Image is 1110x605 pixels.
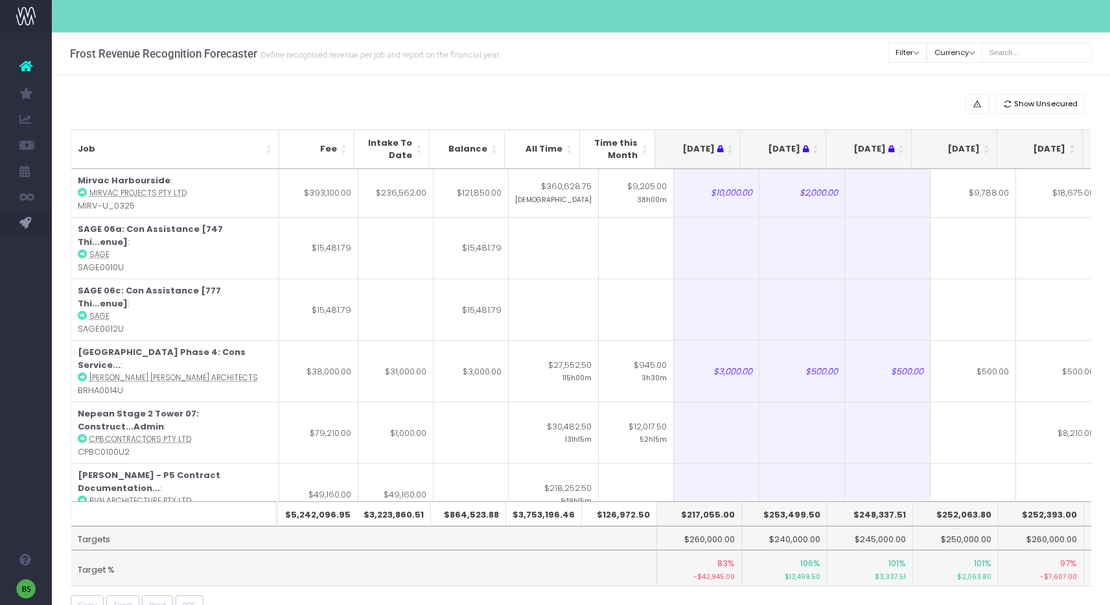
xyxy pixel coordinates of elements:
th: Fee: activate to sort column ascending [279,130,354,169]
abbr: SAGE [89,249,110,260]
td: $27,552.50 [509,340,599,402]
img: images/default_profile_image.png [16,579,36,599]
td: : BRHA0014U [71,340,279,402]
th: $253,499.50 [742,501,827,526]
td: $18,675.00 [1016,169,1102,218]
td: $15,481.79 [434,217,509,279]
small: $2,063.80 [919,570,991,582]
input: Search... [982,43,1092,63]
td: $121,850.00 [434,169,509,218]
th: $5,242,096.95 [279,501,358,526]
td: $500.00 [1016,340,1102,402]
button: Filter [888,43,927,63]
th: $252,393.00 [999,501,1084,526]
th: $252,063.80 [913,501,999,526]
td: $3,000.00 [674,340,759,402]
td: $15,481.79 [434,279,509,340]
td: $360,628.75 [509,169,599,218]
h3: Frost Revenue Recognition Forecaster [70,47,499,60]
td: $3,000.00 [434,340,509,402]
td: : BVNA0032U [71,463,279,525]
span: Show Unsecured [1014,98,1078,109]
td: $10,000.00 [674,169,759,218]
td: $218,252.50 [509,463,599,525]
td: $31,000.00 [358,340,434,402]
span: 97% [1060,557,1077,570]
th: Jul 25 : activate to sort column ascending [741,130,826,169]
small: $3,337.51 [834,570,906,582]
td: $12,017.50 [599,402,674,463]
small: 38h00m [637,193,667,205]
strong: [PERSON_NAME] - P5 Contract Documentation... [78,469,220,494]
td: $79,210.00 [279,402,358,463]
small: -$7,607.00 [1005,570,1077,582]
td: $49,160.00 [358,463,434,525]
td: $38,000.00 [279,340,358,402]
th: $217,055.00 [657,501,743,526]
td: $2,000.00 [759,169,845,218]
th: Oct 25: activate to sort column ascending [997,130,1083,169]
td: $236,562.00 [358,169,434,218]
td: $49,160.00 [279,463,358,525]
td: $260,000.00 [999,526,1084,551]
small: 52h15m [640,433,667,444]
small: 949h15m [561,494,592,506]
small: 115h00m [562,371,592,383]
td: $1,000.00 [358,402,434,463]
span: 83% [717,557,735,570]
abbr: CPB Contractors Pty Ltd [89,434,191,444]
span: 101% [888,557,906,570]
strong: SAGE 06c: Con Assistance [777 Thi...enue] [78,284,221,310]
th: Aug 25 : activate to sort column ascending [826,130,912,169]
small: 3h30m [642,371,667,383]
small: [DEMOGRAPHIC_DATA] [515,193,592,205]
td: $945.00 [599,340,674,402]
td: Target % [71,550,657,586]
th: $126,972.50 [582,501,657,526]
strong: [GEOGRAPHIC_DATA] Phase 4: Cons Service... [78,346,246,371]
td: Targets [71,526,657,551]
td: $393,100.00 [279,169,358,218]
th: Balance: activate to sort column ascending [430,130,505,169]
th: Sep 25: activate to sort column ascending [912,130,997,169]
td: : SAGE0012U [71,279,279,340]
strong: Nepean Stage 2 Tower 07: Construct...Admin [78,407,199,433]
td: $9,788.00 [931,169,1016,218]
td: $9,205.00 [599,169,674,218]
td: $500.00 [759,340,845,402]
td: $500.00 [845,340,931,402]
button: Show Unsecured [996,94,1085,114]
td: $8,210.00 [1016,402,1102,463]
td: $15,481.79 [279,279,358,340]
th: All Time: activate to sort column ascending [505,130,580,169]
th: $3,223,860.51 [356,501,431,526]
span: 101% [974,557,991,570]
td: : MIRV-U_0325 [71,169,279,218]
th: $248,337.51 [827,501,913,526]
small: Define recognised revenue per job and report on the financial year [257,47,499,60]
td: $500.00 [931,340,1016,402]
th: Job: activate to sort column ascending [71,130,279,169]
abbr: SAGE [89,311,110,321]
th: Jun 25 : activate to sort column ascending [655,130,741,169]
th: Intake To Date: activate to sort column ascending [354,130,430,169]
td: $15,481.79 [279,217,358,279]
td: : CPBC0100U2 [71,402,279,463]
td: $245,000.00 [827,526,913,551]
td: $260,000.00 [657,526,743,551]
th: Time this Month: activate to sort column ascending [580,130,655,169]
abbr: Brewster Hjorth Architects [89,372,258,383]
small: -$42,945.00 [664,570,735,582]
th: $3,753,196.46 [506,501,582,526]
span: 106% [800,557,820,570]
td: $240,000.00 [742,526,827,551]
strong: Mirvac Harbourside [78,174,170,187]
td: $250,000.00 [913,526,999,551]
td: : SAGE0010U [71,217,279,279]
th: $864,523.88 [431,501,506,526]
small: 131h15m [565,433,592,444]
td: $30,482.50 [509,402,599,463]
abbr: Mirvac Projects Pty Ltd [89,188,187,198]
strong: SAGE 06a: Con Assistance [747 Thi...enue] [78,223,223,248]
abbr: BVN Architecture Pty Ltd [89,496,191,506]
